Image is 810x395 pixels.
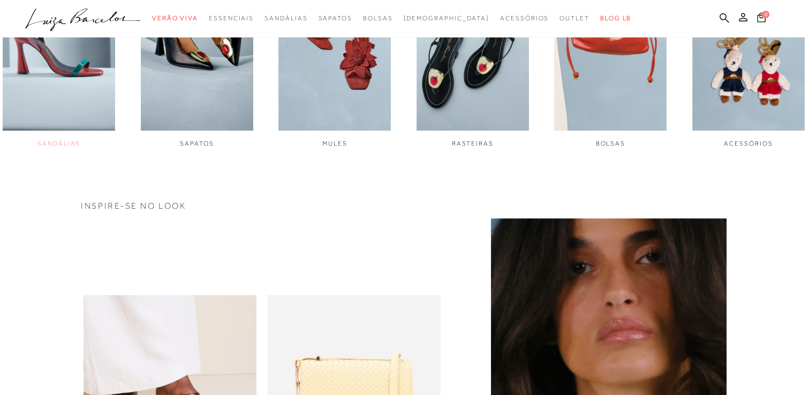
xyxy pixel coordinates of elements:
span: RASTEIRAS [452,140,494,147]
a: noSubCategoriesText [318,9,352,28]
span: Essenciais [209,14,254,22]
span: Acessórios [500,14,549,22]
span: ACESSÓRIOS [724,140,773,147]
span: 0 [762,11,769,18]
a: noSubCategoriesText [559,9,589,28]
span: SANDÁLIAS [37,140,80,147]
span: Verão Viva [152,14,198,22]
span: Outlet [559,14,589,22]
span: SAPATOS [180,140,214,147]
button: 0 [754,12,769,26]
a: noSubCategoriesText [500,9,549,28]
a: BLOG LB [600,9,631,28]
a: noSubCategoriesText [363,9,393,28]
a: noSubCategoriesText [152,9,198,28]
a: noSubCategoriesText [209,9,254,28]
h3: INSPIRE-SE NO LOOK [81,202,729,210]
a: noSubCategoriesText [264,9,307,28]
span: Bolsas [363,14,393,22]
span: MULES [322,140,347,147]
span: Sandálias [264,14,307,22]
a: noSubCategoriesText [403,9,489,28]
span: [DEMOGRAPHIC_DATA] [403,14,489,22]
span: Sapatos [318,14,352,22]
span: BLOG LB [600,14,631,22]
span: BOLSAS [596,140,626,147]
